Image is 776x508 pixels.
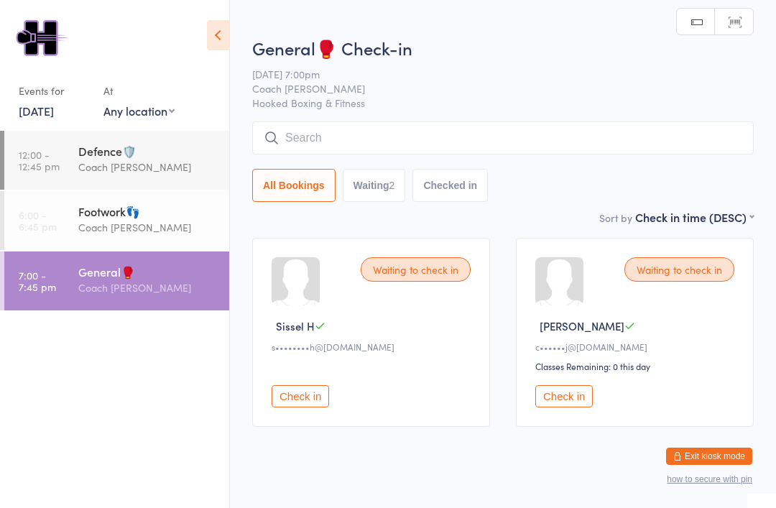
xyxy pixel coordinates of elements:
[361,257,471,282] div: Waiting to check in
[276,318,315,333] span: Sissel H
[624,257,734,282] div: Waiting to check in
[635,209,754,225] div: Check in time (DESC)
[599,211,632,225] label: Sort by
[19,149,60,172] time: 12:00 - 12:45 pm
[14,11,68,65] img: Hooked Boxing & Fitness
[78,143,217,159] div: Defence🛡️
[272,341,475,353] div: s••••••••h@[DOMAIN_NAME]
[78,159,217,175] div: Coach [PERSON_NAME]
[343,169,406,202] button: Waiting2
[666,448,752,465] button: Exit kiosk mode
[19,103,54,119] a: [DATE]
[252,36,754,60] h2: General🥊 Check-in
[78,264,217,280] div: General🥊
[252,169,336,202] button: All Bookings
[103,79,175,103] div: At
[272,385,329,407] button: Check in
[252,96,754,110] span: Hooked Boxing & Fitness
[389,180,395,191] div: 2
[252,67,731,81] span: [DATE] 7:00pm
[19,269,56,292] time: 7:00 - 7:45 pm
[535,385,593,407] button: Check in
[535,341,739,353] div: c••••••j@[DOMAIN_NAME]
[4,131,229,190] a: 12:00 -12:45 pmDefence🛡️Coach [PERSON_NAME]
[78,280,217,296] div: Coach [PERSON_NAME]
[19,79,89,103] div: Events for
[4,191,229,250] a: 6:00 -6:45 pmFootwork👣Coach [PERSON_NAME]
[667,474,752,484] button: how to secure with pin
[412,169,488,202] button: Checked in
[4,251,229,310] a: 7:00 -7:45 pmGeneral🥊Coach [PERSON_NAME]
[103,103,175,119] div: Any location
[252,121,754,154] input: Search
[78,203,217,219] div: Footwork👣
[535,360,739,372] div: Classes Remaining: 0 this day
[252,81,731,96] span: Coach [PERSON_NAME]
[78,219,217,236] div: Coach [PERSON_NAME]
[19,209,57,232] time: 6:00 - 6:45 pm
[540,318,624,333] span: [PERSON_NAME]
